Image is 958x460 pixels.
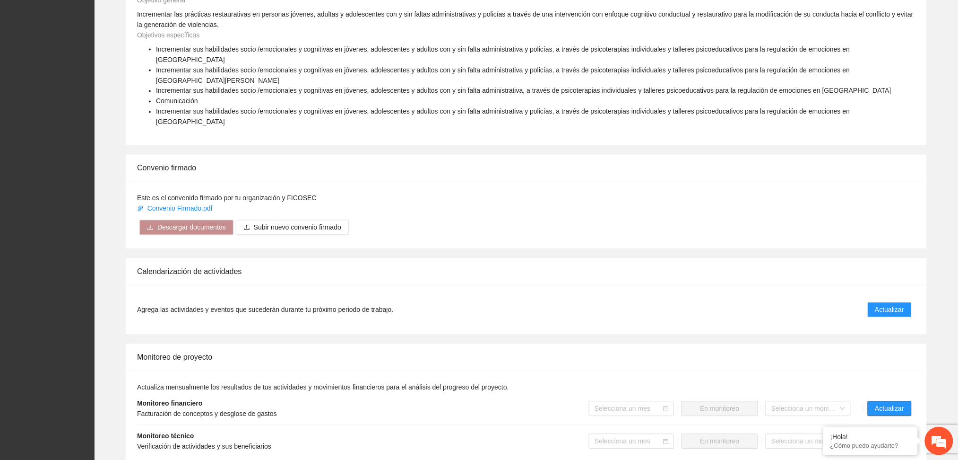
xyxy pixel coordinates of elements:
[55,126,130,222] span: Estamos en línea.
[156,45,850,63] span: Incrementar sus habilidades socio /emocionales y cognitivas en jóvenes, adolescentes y adultos co...
[236,224,349,231] span: uploadSubir nuevo convenio firmado
[156,66,850,84] span: Incrementar sus habilidades socio /emocionales y cognitivas en jóvenes, adolescentes y adultos co...
[137,10,914,28] span: Incrementar las prácticas restaurativas en personas jóvenes, adultas y adolescentes con y sin fal...
[137,433,194,440] strong: Monitoreo técnico
[156,87,891,95] span: Incrementar sus habilidades socio /emocionales y cognitivas en jóvenes, adolescentes y adultos co...
[137,400,202,407] strong: Monitoreo financiero
[868,302,912,318] button: Actualizar
[875,404,904,414] span: Actualizar
[254,222,341,233] span: Subir nuevo convenio firmado
[137,344,915,371] div: Monitoreo de proyecto
[139,220,233,235] button: downloadDescargar documentos
[157,222,226,233] span: Descargar documentos
[147,224,154,232] span: download
[830,442,911,449] p: ¿Cómo puedo ayudarte?
[49,48,159,61] div: Chatee con nosotros ahora
[243,224,250,232] span: upload
[155,5,178,27] div: Minimizar ventana de chat en vivo
[663,406,669,412] span: calendar
[137,410,277,418] span: Facturación de conceptos y desglose de gastos
[137,205,144,212] span: paper-clip
[156,108,850,126] span: Incrementar sus habilidades socio /emocionales y cognitivas en jóvenes, adolescentes y adultos co...
[137,305,393,315] span: Agrega las actividades y eventos que sucederán durante tu próximo periodo de trabajo.
[875,305,904,315] span: Actualizar
[137,195,317,202] span: Este es el convenido firmado por tu organización y FICOSEC
[137,31,199,39] span: Objetivos específicos
[137,384,509,391] span: Actualiza mensualmente los resultados de tus actividades y movimientos financieros para el anális...
[868,401,912,416] button: Actualizar
[236,220,349,235] button: uploadSubir nuevo convenio firmado
[137,443,271,451] span: Verificación de actividades y sus beneficiarios
[137,205,214,212] a: Convenio Firmado.pdf
[5,258,180,292] textarea: Escriba su mensaje y pulse “Intro”
[137,258,915,285] div: Calendarización de actividades
[156,97,198,105] span: Comunicación
[137,155,915,182] div: Convenio firmado
[663,439,669,444] span: calendar
[830,433,911,441] div: ¡Hola!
